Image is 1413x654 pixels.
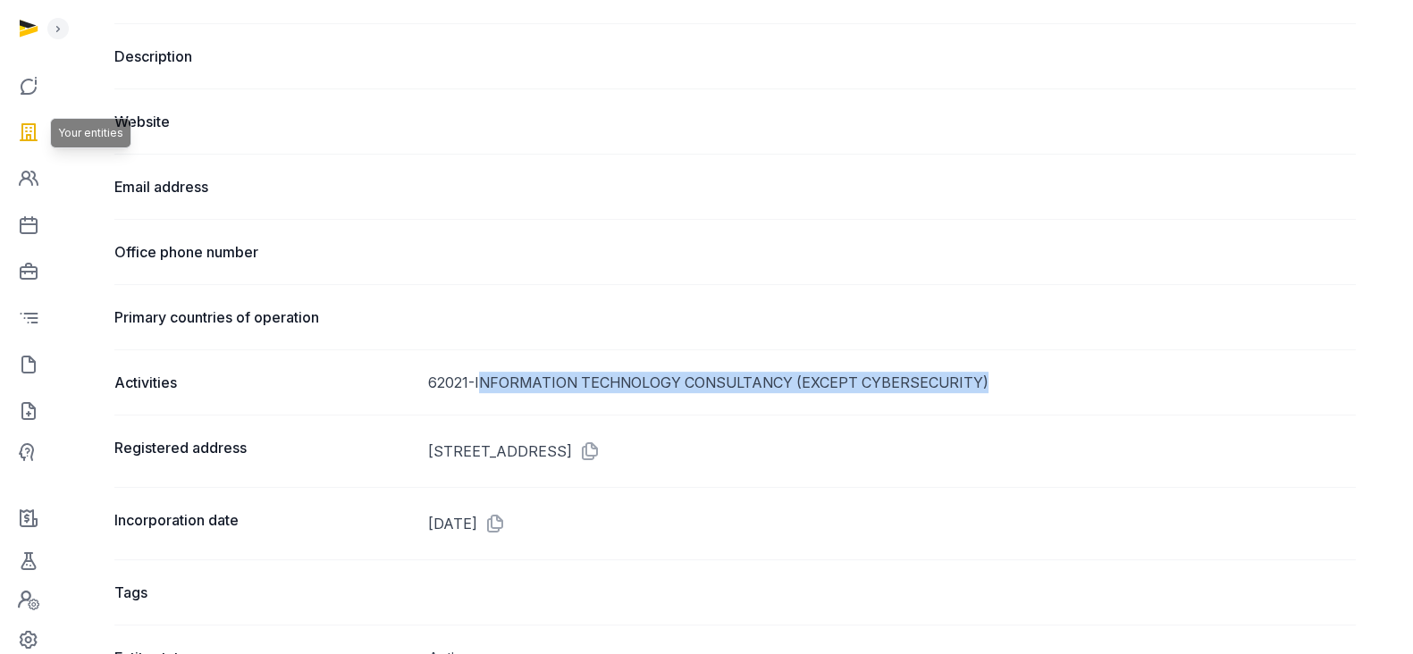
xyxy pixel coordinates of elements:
dt: Registered address [114,437,414,465]
dt: Office phone number [114,241,414,263]
dt: Incorporation date [114,509,414,538]
dt: Tags [114,582,414,603]
dt: Description [114,46,414,67]
dt: Primary countries of operation [114,306,414,328]
div: 62021-INFORMATION TECHNOLOGY CONSULTANCY (EXCEPT CYBERSECURITY) [428,372,1356,393]
dd: [DATE] [428,509,1356,538]
dt: Activities [114,372,414,393]
dd: [STREET_ADDRESS] [428,437,1356,465]
span: Your entities [58,126,123,140]
dt: Email address [114,176,414,197]
dt: Website [114,111,414,132]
